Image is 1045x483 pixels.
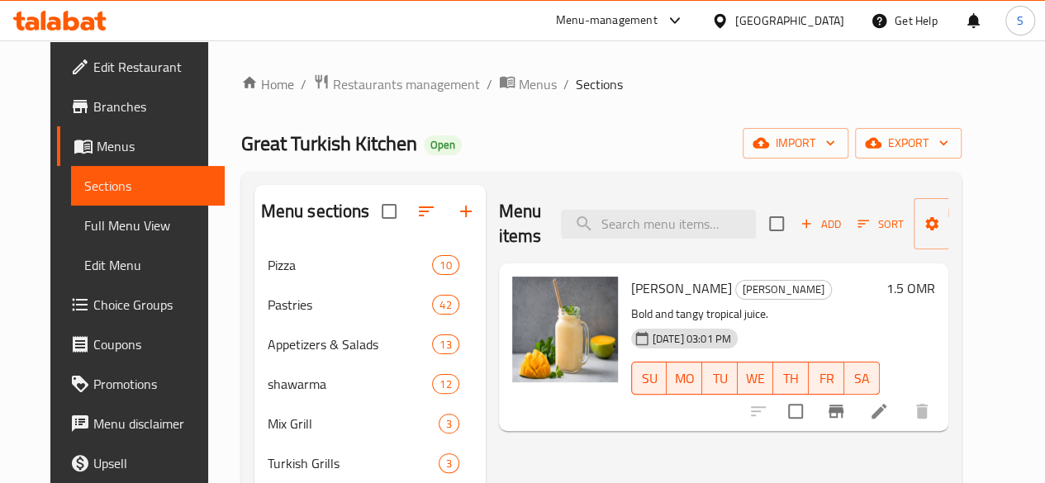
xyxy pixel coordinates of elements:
span: Pastries [268,295,433,315]
span: 42 [433,297,458,313]
span: Select to update [778,394,813,429]
span: Manage items [927,203,1011,244]
span: import [756,133,835,154]
a: Edit Menu [71,245,225,285]
a: Full Menu View [71,206,225,245]
span: shawarma [268,374,433,394]
span: Menus [97,136,211,156]
button: Manage items [914,198,1024,249]
button: MO [667,362,702,395]
div: items [439,453,459,473]
a: Edit menu item [869,401,889,421]
span: Sort [857,215,903,234]
span: TH [780,367,802,391]
a: Coupons [57,324,225,364]
a: Menu disclaimer [57,404,225,443]
span: Choice Groups [93,295,211,315]
span: [PERSON_NAME] [631,276,732,301]
button: Add section [446,192,486,231]
a: Menus [57,126,225,166]
div: Menu-management [556,11,658,31]
li: / [301,74,306,94]
button: export [855,128,962,159]
span: Great Turkish Kitchen [241,125,417,162]
button: FR [809,362,844,395]
div: [GEOGRAPHIC_DATA] [735,12,844,30]
span: Sections [84,176,211,196]
span: 12 [433,376,458,392]
span: Full Menu View [84,215,211,235]
span: Coupons [93,334,211,354]
h2: Menu items [499,199,542,249]
div: items [432,334,458,354]
button: SA [844,362,880,395]
span: SU [639,367,661,391]
span: Add [798,215,843,234]
button: TH [773,362,809,395]
span: Appetizers & Salads [268,334,433,354]
span: Menu disclaimer [93,414,211,433]
a: Sections [71,166,225,206]
div: Pizza10 [254,245,486,285]
span: WE [744,367,767,391]
li: / [563,74,569,94]
a: Menus [499,73,557,95]
button: WE [738,362,773,395]
button: TU [702,362,738,395]
span: [DATE] 03:01 PM [646,331,738,347]
span: Sections [576,74,623,94]
span: Open [424,138,462,152]
span: [PERSON_NAME] [736,280,831,299]
span: Edit Menu [84,255,211,275]
a: Restaurants management [313,73,480,95]
span: SA [851,367,873,391]
span: Select all sections [372,194,406,229]
input: search [561,210,756,239]
nav: breadcrumb [241,73,962,95]
a: Branches [57,87,225,126]
button: Branch-specific-item [816,391,856,431]
button: SU [631,362,667,395]
span: S [1017,12,1024,30]
div: Appetizers & Salads13 [254,324,486,364]
span: Pizza [268,255,433,275]
span: Upsell [93,453,211,473]
span: Mix Grill [268,414,439,433]
button: Sort [853,211,907,237]
span: MO [673,367,696,391]
div: Pastries42 [254,285,486,324]
div: shawarma12 [254,364,486,404]
span: Edit Restaurant [93,57,211,77]
span: FR [815,367,838,391]
span: Select section [759,206,794,241]
a: Choice Groups [57,285,225,324]
span: Restaurants management [333,74,480,94]
span: TU [709,367,731,391]
span: Branches [93,97,211,116]
a: Upsell [57,443,225,483]
p: Bold and tangy tropical juice. [631,304,880,324]
span: 3 [439,456,458,471]
li: / [487,74,492,94]
span: Add item [794,211,847,237]
span: Menus [519,74,557,94]
div: Rob [735,280,832,300]
a: Home [241,74,294,94]
span: Promotions [93,374,211,394]
div: items [432,255,458,275]
a: Promotions [57,364,225,404]
span: 3 [439,416,458,432]
div: items [432,374,458,394]
div: Mix Grill3 [254,404,486,443]
h2: Menu sections [261,199,370,224]
span: Turkish Grills [268,453,439,473]
button: import [743,128,848,159]
button: Add [794,211,847,237]
span: Sort items [847,211,914,237]
a: Edit Restaurant [57,47,225,87]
